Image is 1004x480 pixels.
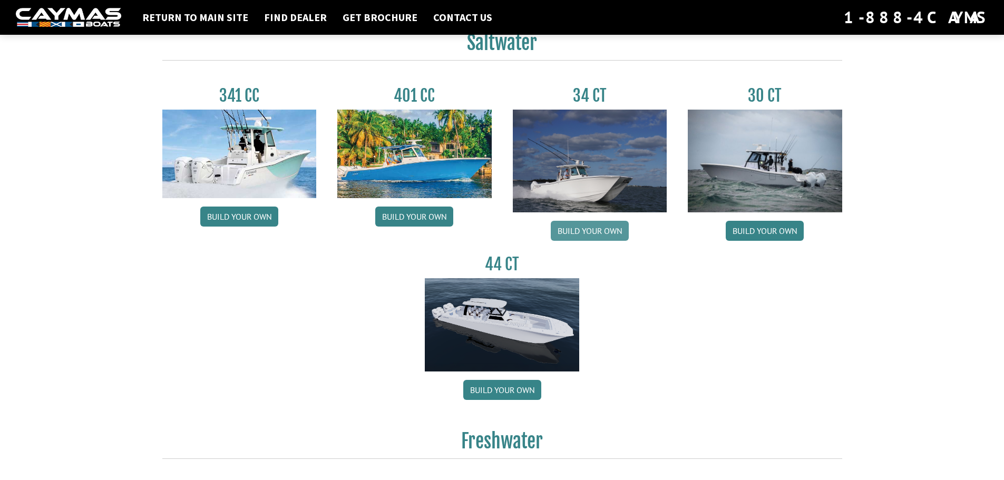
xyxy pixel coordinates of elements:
h3: 401 CC [337,86,492,105]
h2: Saltwater [162,31,842,61]
img: 44ct_background.png [425,278,579,372]
h3: 341 CC [162,86,317,105]
img: 401CC_thumb.pg.jpg [337,110,492,198]
h3: 30 CT [688,86,842,105]
a: Build your own [551,221,629,241]
a: Build your own [463,380,541,400]
a: Return to main site [137,11,254,24]
img: 341CC-thumbjpg.jpg [162,110,317,198]
div: 1-888-4CAYMAS [844,6,988,29]
h3: 34 CT [513,86,667,105]
img: 30_CT_photo_shoot_for_caymas_connect.jpg [688,110,842,212]
a: Get Brochure [337,11,423,24]
h2: Freshwater [162,429,842,459]
a: Contact Us [428,11,498,24]
img: Caymas_34_CT_pic_1.jpg [513,110,667,212]
a: Build your own [200,207,278,227]
a: Find Dealer [259,11,332,24]
a: Build your own [375,207,453,227]
img: white-logo-c9c8dbefe5ff5ceceb0f0178aa75bf4bb51f6bca0971e226c86eb53dfe498488.png [16,8,121,27]
a: Build your own [726,221,804,241]
h3: 44 CT [425,254,579,274]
